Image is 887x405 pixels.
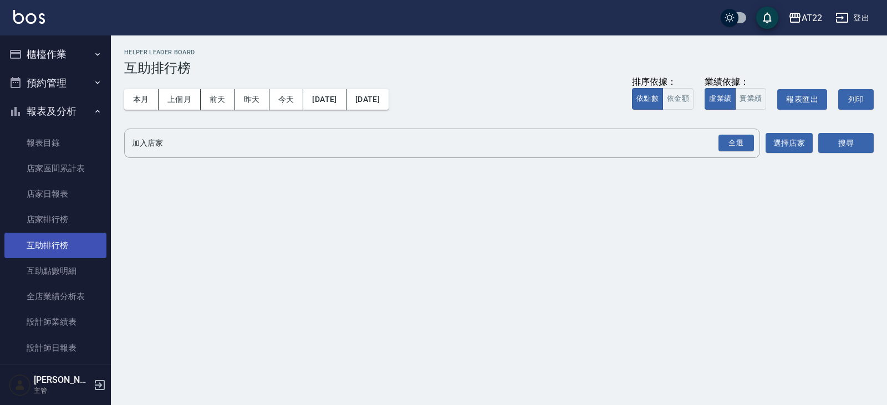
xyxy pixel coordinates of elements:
[124,60,874,76] h3: 互助排行榜
[735,88,766,110] button: 實業績
[303,89,346,110] button: [DATE]
[777,89,827,110] button: 報表匯出
[4,97,106,126] button: 報表及分析
[756,7,778,29] button: save
[34,375,90,386] h5: [PERSON_NAME]
[4,156,106,181] a: 店家區間累計表
[4,69,106,98] button: 預約管理
[269,89,304,110] button: 今天
[4,335,106,361] a: 設計師日報表
[838,89,874,110] button: 列印
[4,233,106,258] a: 互助排行榜
[124,49,874,56] h2: Helper Leader Board
[235,89,269,110] button: 昨天
[13,10,45,24] img: Logo
[718,135,754,152] div: 全選
[4,309,106,335] a: 設計師業績表
[9,374,31,396] img: Person
[632,76,694,88] div: 排序依據：
[124,89,159,110] button: 本月
[4,181,106,207] a: 店家日報表
[662,88,694,110] button: 依金額
[4,284,106,309] a: 全店業績分析表
[802,11,822,25] div: AT22
[766,133,813,153] button: 選擇店家
[705,88,736,110] button: 虛業績
[4,207,106,232] a: 店家排行榜
[4,40,106,69] button: 櫃檯作業
[159,89,201,110] button: 上個月
[4,361,106,386] a: 設計師業績分析表
[831,8,874,28] button: 登出
[784,7,827,29] button: AT22
[4,130,106,156] a: 報表目錄
[34,386,90,396] p: 主管
[818,133,874,153] button: 搜尋
[201,89,235,110] button: 前天
[632,88,663,110] button: 依點數
[716,132,756,154] button: Open
[705,76,766,88] div: 業績依據：
[346,89,389,110] button: [DATE]
[4,258,106,284] a: 互助點數明細
[129,134,738,153] input: 店家名稱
